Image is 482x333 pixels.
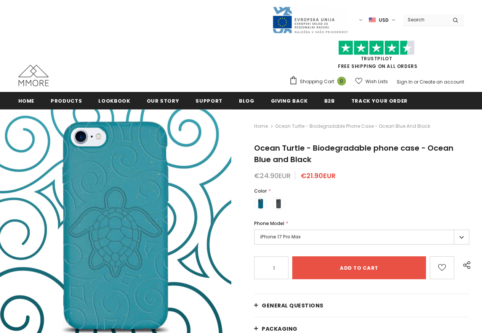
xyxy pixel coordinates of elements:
[147,92,179,109] a: Our Story
[254,122,268,131] a: Home
[292,256,426,279] input: Add to cart
[271,92,308,109] a: Giving back
[403,14,447,25] input: Search Site
[239,92,255,109] a: Blog
[51,92,82,109] a: Products
[262,325,298,333] span: PACKAGING
[147,97,179,105] span: Our Story
[397,79,413,85] a: Sign In
[289,76,350,87] a: Shopping Cart 0
[98,97,130,105] span: Lookbook
[275,122,430,131] span: Ocean Turtle - Biodegradable phone case - Ocean Blue and Black
[195,97,223,105] span: support
[271,97,308,105] span: Giving back
[254,294,469,317] a: General Questions
[98,92,130,109] a: Lookbook
[361,55,392,62] a: Trustpilot
[254,220,284,227] span: Phone Model
[414,79,418,85] span: or
[337,77,346,85] span: 0
[351,92,408,109] a: Track your order
[254,143,453,165] span: Ocean Turtle - Biodegradable phone case - Ocean Blue and Black
[18,92,35,109] a: Home
[272,16,348,23] a: Javni Razpis
[324,97,335,105] span: B2B
[254,171,291,180] span: €24.90EUR
[300,78,334,85] span: Shopping Cart
[289,44,464,69] span: FREE SHIPPING ON ALL ORDERS
[262,302,323,309] span: General Questions
[379,16,389,24] span: USD
[338,40,415,55] img: Trust Pilot Stars
[324,92,335,109] a: B2B
[239,97,255,105] span: Blog
[365,78,388,85] span: Wish Lists
[355,75,388,88] a: Wish Lists
[254,188,267,194] span: Color
[51,97,82,105] span: Products
[18,97,35,105] span: Home
[369,17,376,23] img: USD
[195,92,223,109] a: support
[18,65,49,86] img: MMORE Cases
[272,6,348,34] img: Javni Razpis
[351,97,408,105] span: Track your order
[420,79,464,85] a: Create an account
[301,171,336,180] span: €21.90EUR
[254,230,469,245] label: iPhone 17 Pro Max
